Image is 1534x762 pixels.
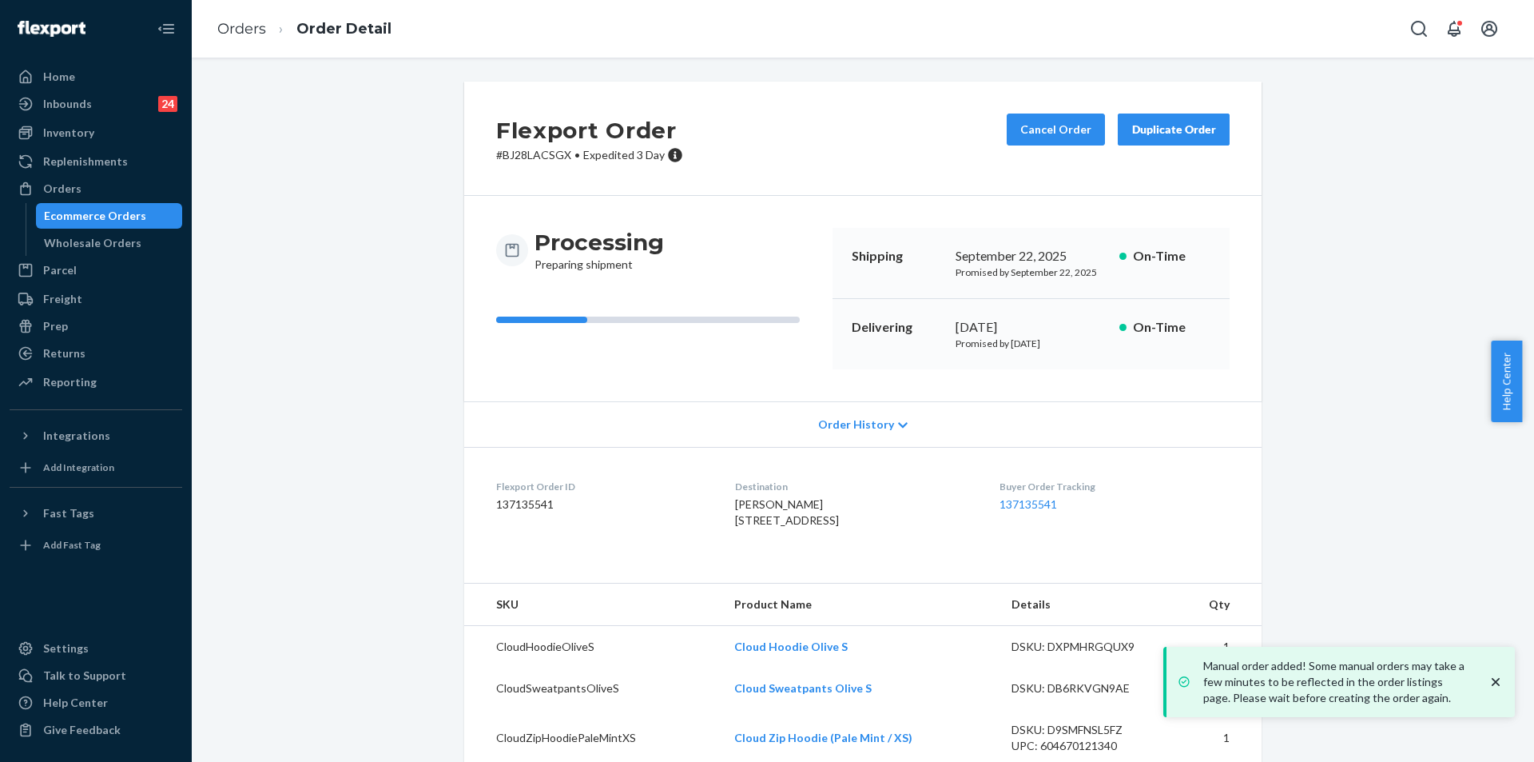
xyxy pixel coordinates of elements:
div: [DATE] [956,318,1107,337]
iframe: Opens a widget where you can chat to one of our agents [1433,714,1518,754]
a: Cloud Sweatpants Olive S [734,681,872,695]
div: 24 [158,96,177,112]
div: Reporting [43,374,97,390]
a: Cloud Zip Hoodie (Pale Mint / XS) [734,731,912,744]
button: Help Center [1491,341,1522,422]
th: Qty [1174,584,1262,626]
a: Reporting [10,369,182,395]
button: Integrations [10,423,182,449]
a: 137135541 [999,497,1057,511]
div: Freight [43,291,82,307]
div: Inbounds [43,96,92,112]
div: Inventory [43,125,94,141]
div: Duplicate Order [1131,122,1216,138]
span: • [574,148,580,162]
button: Open account menu [1473,13,1505,45]
a: Settings [10,636,182,661]
button: Fast Tags [10,501,182,526]
div: Home [43,69,75,85]
p: # BJ28LACSGX [496,147,683,163]
a: Order Detail [296,20,391,38]
div: DSKU: DXPMHRGQUX9 [1011,639,1162,655]
a: Freight [10,286,182,312]
span: Expedited 3 Day [583,148,665,162]
ol: breadcrumbs [205,6,404,53]
div: Integrations [43,428,110,444]
span: [PERSON_NAME] [STREET_ADDRESS] [735,497,839,527]
div: UPC: 604670121340 [1011,738,1162,754]
h3: Processing [535,228,664,257]
a: Returns [10,341,182,366]
a: Inventory [10,120,182,146]
div: Orders [43,181,81,197]
p: Manual order added! Some manual orders may take a few minutes to be reflected in the order listin... [1203,658,1472,706]
div: Add Integration [43,461,114,474]
button: Cancel Order [1007,114,1105,146]
p: Promised by [DATE] [956,337,1107,350]
button: Close Navigation [150,13,182,45]
h2: Flexport Order [496,114,683,147]
td: CloudSweatpantsOliveS [464,668,721,709]
dt: Destination [735,480,973,493]
div: Help Center [43,695,108,711]
th: Details [999,584,1174,626]
div: Returns [43,345,85,361]
svg: close toast [1488,674,1504,690]
div: Talk to Support [43,668,126,684]
a: Ecommerce Orders [36,203,183,229]
div: Fast Tags [43,505,94,521]
div: Settings [43,640,89,656]
th: Product Name [721,584,999,626]
button: Open notifications [1438,13,1470,45]
a: Help Center [10,690,182,716]
div: Wholesale Orders [44,235,141,251]
p: Promised by September 22, 2025 [956,265,1107,279]
div: DSKU: DB6RKVGN9AE [1011,680,1162,696]
th: SKU [464,584,721,626]
dd: 137135541 [496,497,709,513]
a: Home [10,64,182,90]
a: Wholesale Orders [36,230,183,256]
div: September 22, 2025 [956,247,1107,265]
div: Replenishments [43,154,128,170]
button: Give Feedback [10,717,182,743]
p: On-Time [1133,318,1210,337]
a: Prep [10,313,182,339]
a: Orders [217,20,266,38]
a: Cloud Hoodie Olive S [734,640,848,653]
div: Preparing shipment [535,228,664,273]
dt: Flexport Order ID [496,480,709,493]
a: Replenishments [10,149,182,174]
a: Inbounds24 [10,91,182,117]
div: Parcel [43,262,77,278]
a: Orders [10,176,182,201]
div: DSKU: D9SMFNSL5FZ [1011,722,1162,738]
span: Order History [818,417,894,433]
td: CloudHoodieOliveS [464,626,721,668]
p: Delivering [852,318,943,337]
img: Flexport logo [18,21,85,37]
div: Ecommerce Orders [44,208,146,224]
button: Open Search Box [1403,13,1435,45]
button: Talk to Support [10,663,182,688]
dt: Buyer Order Tracking [999,480,1230,493]
a: Add Integration [10,455,182,481]
div: Give Feedback [43,722,121,738]
div: Add Fast Tag [43,538,101,552]
a: Add Fast Tag [10,533,182,558]
div: Prep [43,318,68,334]
p: On-Time [1133,247,1210,265]
a: Parcel [10,257,182,283]
td: 1 [1174,626,1262,668]
button: Duplicate Order [1118,114,1230,146]
p: Shipping [852,247,943,265]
